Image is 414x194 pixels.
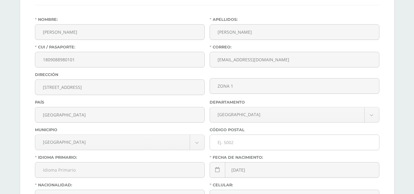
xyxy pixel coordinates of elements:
input: Ej. 5002 [210,135,379,150]
label: Celular: [210,183,379,187]
span: [GEOGRAPHIC_DATA] [43,135,182,149]
input: Fecha de nacimiento [210,162,379,177]
label: Departamento [210,100,379,105]
label: Código postal [210,127,379,132]
input: Idioma Primario [35,162,204,177]
input: Ej. Colonia Las Colinas Zona 12 [210,78,379,93]
input: País [35,107,204,122]
a: [GEOGRAPHIC_DATA] [35,135,204,150]
label: Apellidos: [210,17,379,22]
a: [GEOGRAPHIC_DATA] [210,107,379,122]
input: Apellidos [210,25,379,40]
input: Correo [210,52,379,67]
label: Nacionalidad: [35,183,205,187]
label: Dirección [35,72,205,77]
input: CUI / Pasaporte [35,52,204,67]
label: Nombre: [35,17,205,22]
span: [GEOGRAPHIC_DATA] [218,107,357,122]
label: Fecha de nacimiento: [210,155,379,160]
label: Idioma Primario: [35,155,205,160]
input: Nombre [35,25,204,40]
label: Municipio [35,127,205,132]
label: Correo: [210,45,379,49]
label: CUI / Pasaporte: [35,45,205,49]
input: Ej. 6 Avenida B-34 [35,80,204,95]
label: País [35,100,205,105]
